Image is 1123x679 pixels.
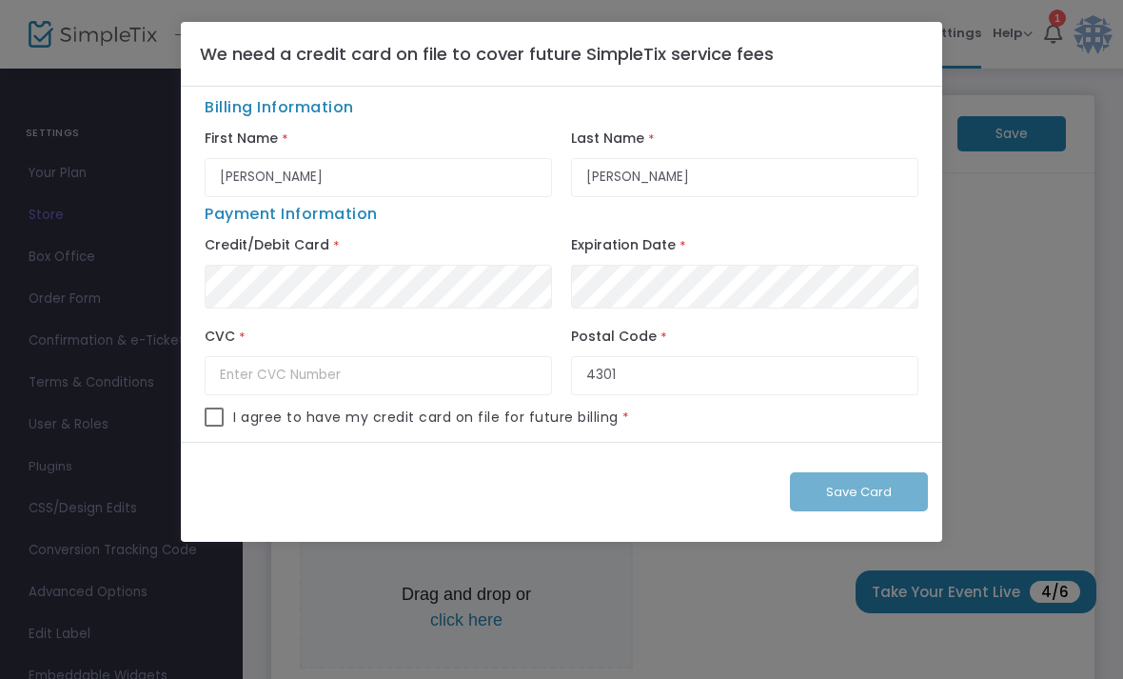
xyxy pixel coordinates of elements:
label: Postal Code [571,324,657,350]
span: Billing Information [195,96,928,126]
label: CVC [205,324,235,350]
label: Last Name [571,126,644,152]
iframe: reCAPTCHA [203,455,492,529]
label: Expiration Date [571,232,676,259]
input: Enter CVC Number [205,356,552,395]
label: First Name [205,126,278,152]
input: Last Name [571,158,918,197]
input: Enter Postal Code [571,356,918,395]
label: Credit/Debit Card [205,232,329,259]
h4: We need a credit card on file to cover future SimpleTix service fees [200,41,774,67]
span: I agree to have my credit card on file for future billing [233,408,619,428]
input: First Name [205,158,552,197]
span: Payment Information [205,203,378,225]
